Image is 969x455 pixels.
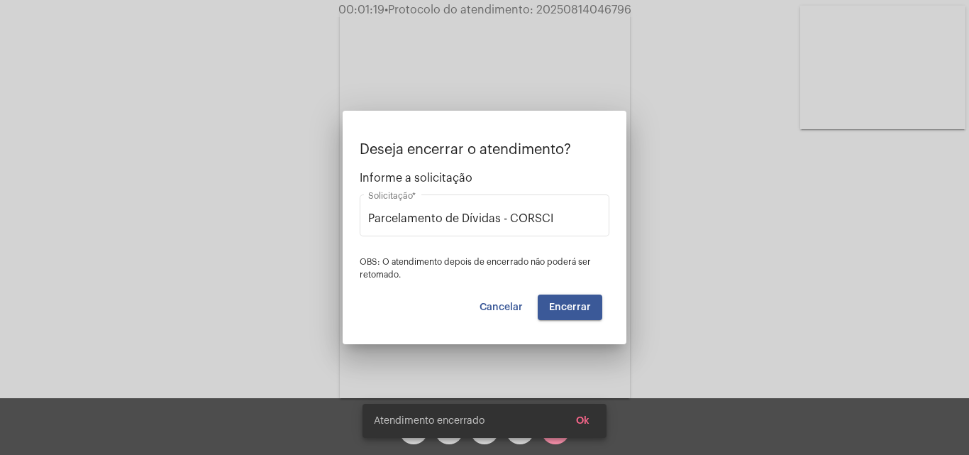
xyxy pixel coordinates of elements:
p: Deseja encerrar o atendimento? [360,142,609,158]
span: Informe a solicitação [360,172,609,185]
span: • [384,4,388,16]
button: Cancelar [468,295,534,320]
span: Cancelar [480,302,523,312]
span: Atendimento encerrado [374,414,484,428]
span: OBS: O atendimento depois de encerrado não poderá ser retomado. [360,258,591,279]
span: 00:01:19 [338,4,384,16]
button: Encerrar [538,295,602,320]
span: Ok [576,416,589,426]
span: Protocolo do atendimento: 20250814046796 [384,4,631,16]
span: Encerrar [549,302,591,312]
input: Buscar solicitação [368,212,601,225]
